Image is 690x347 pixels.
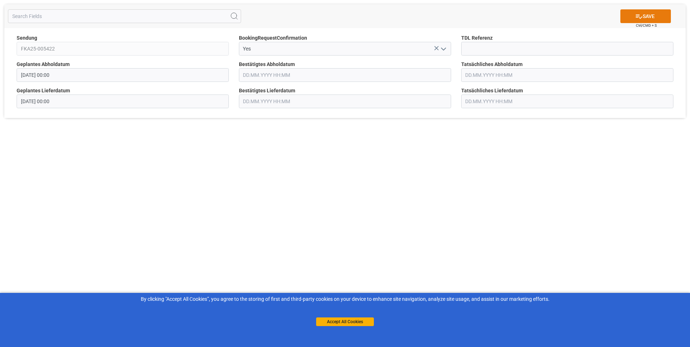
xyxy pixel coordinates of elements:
[239,95,451,108] input: DD.MM.YYYY HH:MM
[461,87,523,95] span: Tatsächliches Lieferdatum
[5,295,685,303] div: By clicking "Accept All Cookies”, you agree to the storing of first and third-party cookies on yo...
[17,87,70,95] span: Geplantes Lieferdatum
[461,61,523,68] span: Tatsächliches Abholdatum
[17,68,229,82] input: DD.MM.YYYY HH:MM
[239,61,295,68] span: Bestätigtes Abholdatum
[17,61,70,68] span: Geplantes Abholdatum
[17,95,229,108] input: DD.MM.YYYY HH:MM
[437,43,448,54] button: open menu
[461,34,493,42] span: TDL Referenz
[17,34,37,42] span: Sendung
[636,23,657,28] span: Ctrl/CMD + S
[239,34,307,42] span: BookingRequestConfirmation
[461,95,673,108] input: DD.MM.YYYY HH:MM
[620,9,671,23] button: SAVE
[461,68,673,82] input: DD.MM.YYYY HH:MM
[239,87,295,95] span: Bestätigtes Lieferdatum
[8,9,241,23] input: Search Fields
[239,68,451,82] input: DD.MM.YYYY HH:MM
[316,317,374,326] button: Accept All Cookies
